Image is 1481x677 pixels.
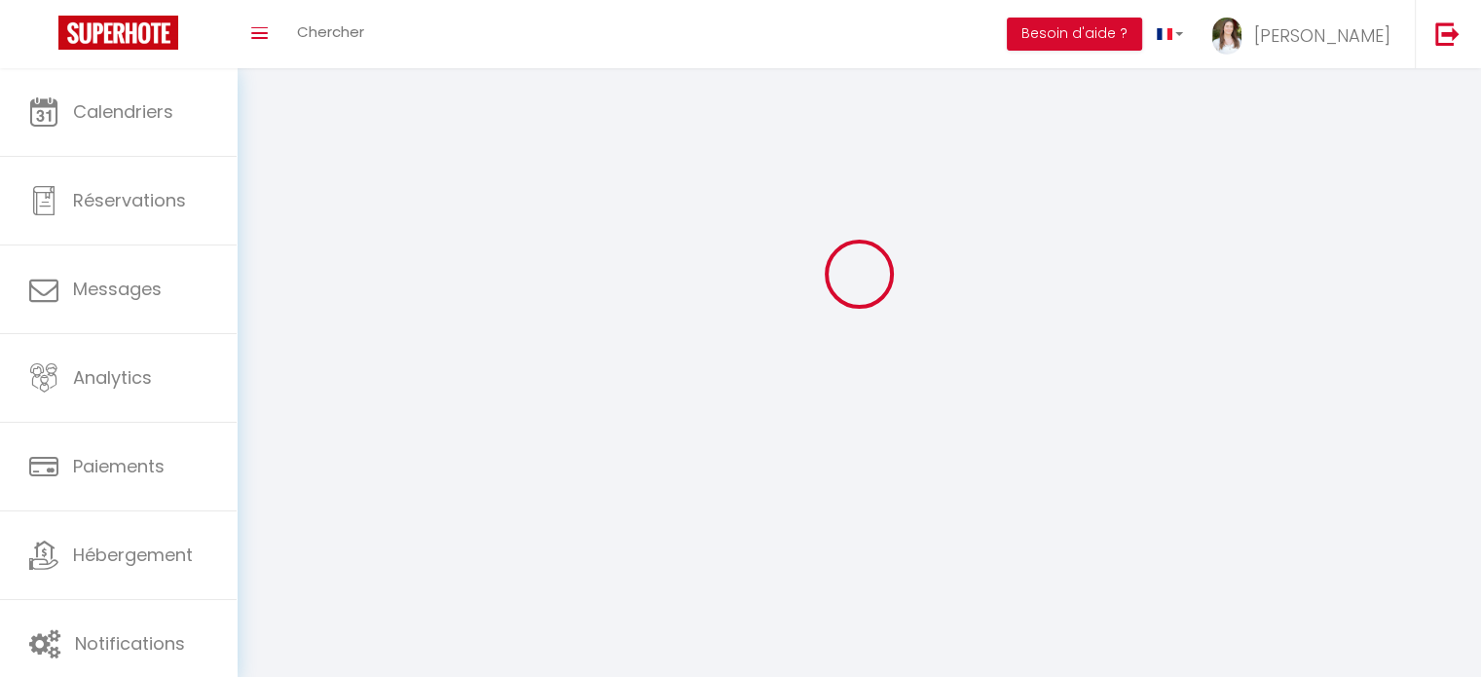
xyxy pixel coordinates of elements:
img: Super Booking [58,16,178,50]
span: Calendriers [73,99,173,124]
button: Besoin d'aide ? [1007,18,1142,51]
span: Réservations [73,188,186,212]
span: Notifications [75,631,185,656]
span: Paiements [73,454,165,478]
img: logout [1435,21,1460,46]
span: [PERSON_NAME] [1254,23,1390,48]
span: Chercher [297,21,364,42]
span: Analytics [73,365,152,390]
span: Messages [73,277,162,301]
img: ... [1212,18,1241,55]
span: Hébergement [73,543,193,567]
